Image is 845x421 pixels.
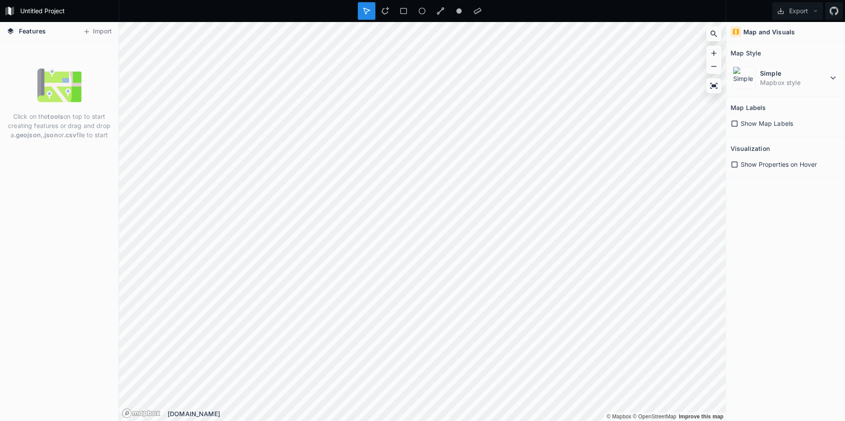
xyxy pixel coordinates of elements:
[733,66,756,89] img: Simple
[78,25,116,39] button: Import
[19,26,46,36] span: Features
[168,409,726,418] div: [DOMAIN_NAME]
[679,414,724,420] a: Map feedback
[37,63,81,107] img: empty
[741,160,817,169] span: Show Properties on Hover
[760,78,828,87] dd: Mapbox style
[731,101,766,114] h2: Map Labels
[7,112,112,139] p: Click on the on top to start creating features or drag and drop a , or file to start
[772,2,823,20] button: Export
[743,27,795,37] h4: Map and Visuals
[14,131,41,139] strong: .geojson
[731,142,770,155] h2: Visualization
[741,119,793,128] span: Show Map Labels
[64,131,77,139] strong: .csv
[122,408,161,418] a: Mapbox logo
[633,414,676,420] a: OpenStreetMap
[48,113,63,120] strong: tools
[731,46,761,60] h2: Map Style
[43,131,58,139] strong: .json
[760,69,828,78] dt: Simple
[606,414,631,420] a: Mapbox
